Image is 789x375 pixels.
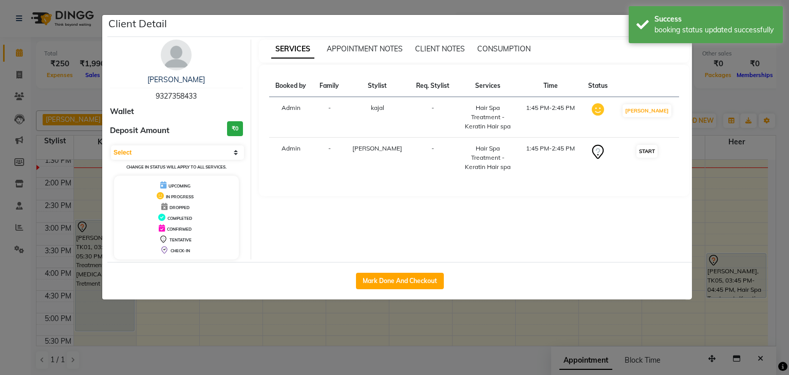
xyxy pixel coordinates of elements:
span: SERVICES [271,40,314,59]
span: Deposit Amount [110,125,170,137]
span: CHECK-IN [171,248,190,253]
td: - [409,97,456,138]
td: 1:45 PM-2:45 PM [519,138,582,178]
th: Time [519,75,582,97]
button: [PERSON_NAME] [623,104,671,117]
button: START [636,145,657,158]
img: avatar [161,40,192,70]
th: Booked by [269,75,313,97]
h5: Client Detail [108,16,167,31]
td: Admin [269,97,313,138]
th: Status [582,75,614,97]
span: kajal [371,104,384,111]
h3: ₹0 [227,121,243,136]
span: DROPPED [170,205,190,210]
div: booking status updated successfully [654,25,775,35]
span: UPCOMING [168,183,191,189]
td: 1:45 PM-2:45 PM [519,97,582,138]
span: COMPLETED [167,216,192,221]
a: [PERSON_NAME] [147,75,205,84]
div: Hair Spa Treatment -Keratin Hair spa [462,144,513,172]
th: Services [456,75,519,97]
td: - [409,138,456,178]
span: CLIENT NOTES [415,44,465,53]
th: Req. Stylist [409,75,456,97]
div: Hair Spa Treatment -Keratin Hair spa [462,103,513,131]
span: TENTATIVE [170,237,192,242]
div: Success [654,14,775,25]
span: IN PROGRESS [166,194,194,199]
small: Change in status will apply to all services. [126,164,227,170]
span: CONFIRMED [167,227,192,232]
button: Mark Done And Checkout [356,273,444,289]
th: Stylist [346,75,409,97]
td: - [313,97,345,138]
td: Admin [269,138,313,178]
span: CONSUMPTION [477,44,531,53]
span: Wallet [110,106,134,118]
span: APPOINTMENT NOTES [327,44,403,53]
th: Family [313,75,345,97]
td: - [313,138,345,178]
span: 9327358433 [156,91,197,101]
span: [PERSON_NAME] [352,144,402,152]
